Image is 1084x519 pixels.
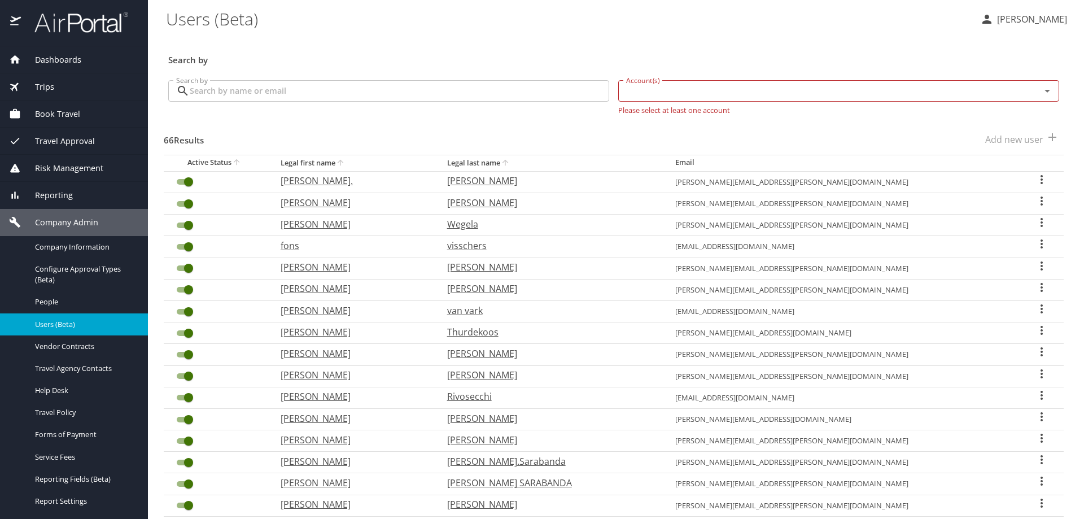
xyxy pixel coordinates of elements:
[335,158,347,169] button: sort
[281,390,425,403] p: [PERSON_NAME]
[666,171,1020,193] td: [PERSON_NAME][EMAIL_ADDRESS][PERSON_NAME][DOMAIN_NAME]
[281,368,425,382] p: [PERSON_NAME]
[281,455,425,468] p: [PERSON_NAME]
[281,433,425,447] p: [PERSON_NAME]
[666,387,1020,408] td: [EMAIL_ADDRESS][DOMAIN_NAME]
[21,216,98,229] span: Company Admin
[281,260,425,274] p: [PERSON_NAME]
[21,135,95,147] span: Travel Approval
[447,455,653,468] p: [PERSON_NAME].Sarabanda
[35,296,134,307] span: People
[35,341,134,352] span: Vendor Contracts
[35,363,134,374] span: Travel Agency Contacts
[447,412,653,425] p: [PERSON_NAME]
[447,325,653,339] p: Thurdekoos
[166,1,971,36] h1: Users (Beta)
[447,239,653,252] p: visschers
[666,155,1020,171] th: Email
[21,162,103,175] span: Risk Management
[618,104,1059,114] p: Please select at least one account
[447,282,653,295] p: [PERSON_NAME]
[281,498,425,511] p: [PERSON_NAME]
[281,304,425,317] p: [PERSON_NAME]
[281,239,425,252] p: fons
[666,300,1020,322] td: [EMAIL_ADDRESS][DOMAIN_NAME]
[666,236,1020,258] td: [EMAIL_ADDRESS][DOMAIN_NAME]
[447,498,653,511] p: [PERSON_NAME]
[168,47,1059,67] h3: Search by
[281,196,425,210] p: [PERSON_NAME]
[447,347,653,360] p: [PERSON_NAME]
[1039,83,1055,99] button: Open
[666,344,1020,365] td: [PERSON_NAME][EMAIL_ADDRESS][PERSON_NAME][DOMAIN_NAME]
[281,347,425,360] p: [PERSON_NAME]
[164,155,272,171] th: Active Status
[231,158,243,168] button: sort
[281,412,425,425] p: [PERSON_NAME]
[281,476,425,490] p: [PERSON_NAME]
[281,217,425,231] p: [PERSON_NAME]
[447,260,653,274] p: [PERSON_NAME]
[190,80,609,102] input: Search by name or email
[35,429,134,440] span: Forms of Payment
[35,474,134,485] span: Reporting Fields (Beta)
[447,304,653,317] p: van vark
[35,242,134,252] span: Company Information
[447,368,653,382] p: [PERSON_NAME]
[666,408,1020,430] td: [PERSON_NAME][EMAIL_ADDRESS][DOMAIN_NAME]
[994,12,1067,26] p: [PERSON_NAME]
[281,282,425,295] p: [PERSON_NAME]
[22,11,128,33] img: airportal-logo.png
[666,193,1020,215] td: [PERSON_NAME][EMAIL_ADDRESS][PERSON_NAME][DOMAIN_NAME]
[35,319,134,330] span: Users (Beta)
[666,495,1020,516] td: [PERSON_NAME][EMAIL_ADDRESS][PERSON_NAME][DOMAIN_NAME]
[666,452,1020,473] td: [PERSON_NAME][EMAIL_ADDRESS][PERSON_NAME][DOMAIN_NAME]
[438,155,666,171] th: Legal last name
[21,54,81,66] span: Dashboards
[666,279,1020,300] td: [PERSON_NAME][EMAIL_ADDRESS][PERSON_NAME][DOMAIN_NAME]
[35,452,134,463] span: Service Fees
[35,496,134,507] span: Report Settings
[447,217,653,231] p: Wegela
[272,155,438,171] th: Legal first name
[666,473,1020,495] td: [PERSON_NAME][EMAIL_ADDRESS][PERSON_NAME][DOMAIN_NAME]
[164,127,204,147] h3: 66 Results
[666,365,1020,387] td: [PERSON_NAME][EMAIL_ADDRESS][PERSON_NAME][DOMAIN_NAME]
[666,215,1020,236] td: [PERSON_NAME][EMAIL_ADDRESS][PERSON_NAME][DOMAIN_NAME]
[447,174,653,187] p: [PERSON_NAME]
[447,476,653,490] p: [PERSON_NAME] SARABANDA
[21,189,73,202] span: Reporting
[281,174,425,187] p: [PERSON_NAME].
[447,390,653,403] p: Rivosecchi
[10,11,22,33] img: icon-airportal.png
[666,322,1020,344] td: [PERSON_NAME][EMAIL_ADDRESS][DOMAIN_NAME]
[447,196,653,210] p: [PERSON_NAME]
[666,258,1020,279] td: [PERSON_NAME][EMAIL_ADDRESS][PERSON_NAME][DOMAIN_NAME]
[21,108,80,120] span: Book Travel
[281,325,425,339] p: [PERSON_NAME]
[35,385,134,396] span: Help Desk
[666,430,1020,452] td: [PERSON_NAME][EMAIL_ADDRESS][PERSON_NAME][DOMAIN_NAME]
[21,81,54,93] span: Trips
[35,407,134,418] span: Travel Policy
[35,264,134,285] span: Configure Approval Types (Beta)
[976,9,1072,29] button: [PERSON_NAME]
[447,433,653,447] p: [PERSON_NAME]
[500,158,512,169] button: sort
